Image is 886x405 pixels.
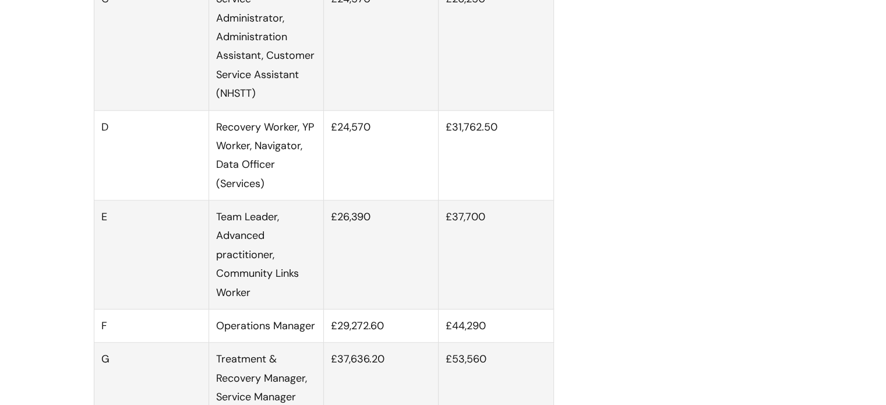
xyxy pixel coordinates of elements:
[94,200,209,309] td: E
[324,200,439,309] td: £26,390
[439,200,553,309] td: £37,700
[209,309,323,343] td: Operations Manager
[324,309,439,343] td: £29,272.60
[209,200,323,309] td: Team Leader, Advanced practitioner, Community Links Worker
[94,309,209,343] td: F
[94,110,209,200] td: D
[209,110,323,200] td: Recovery Worker, YP Worker, Navigator, Data Officer (Services)
[439,110,553,200] td: £31,762.50
[439,309,553,343] td: £44,290
[324,110,439,200] td: £24,570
